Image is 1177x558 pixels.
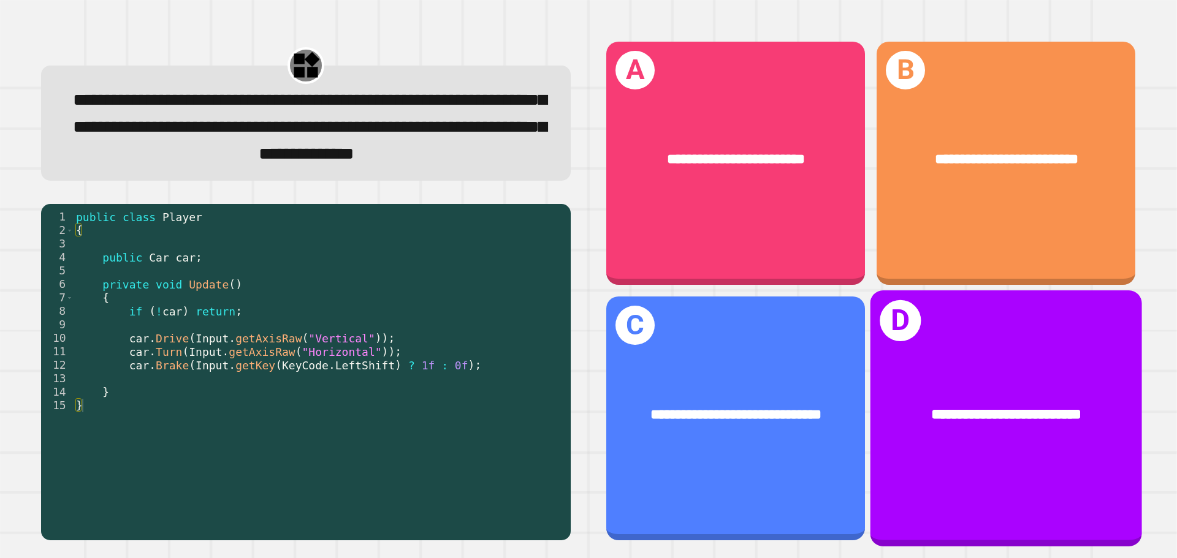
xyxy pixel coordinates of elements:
[886,51,925,90] h1: B
[880,300,921,341] h1: D
[41,372,74,385] div: 13
[41,345,74,358] div: 11
[41,210,74,224] div: 1
[41,358,74,372] div: 12
[41,318,74,331] div: 9
[41,224,74,237] div: 2
[41,304,74,318] div: 8
[41,251,74,264] div: 4
[41,385,74,399] div: 14
[41,237,74,251] div: 3
[41,277,74,291] div: 6
[66,224,73,237] span: Toggle code folding, rows 2 through 15
[615,51,655,90] h1: A
[41,399,74,412] div: 15
[41,264,74,277] div: 5
[41,331,74,345] div: 10
[615,306,655,345] h1: C
[41,291,74,304] div: 7
[66,291,73,304] span: Toggle code folding, rows 7 through 14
